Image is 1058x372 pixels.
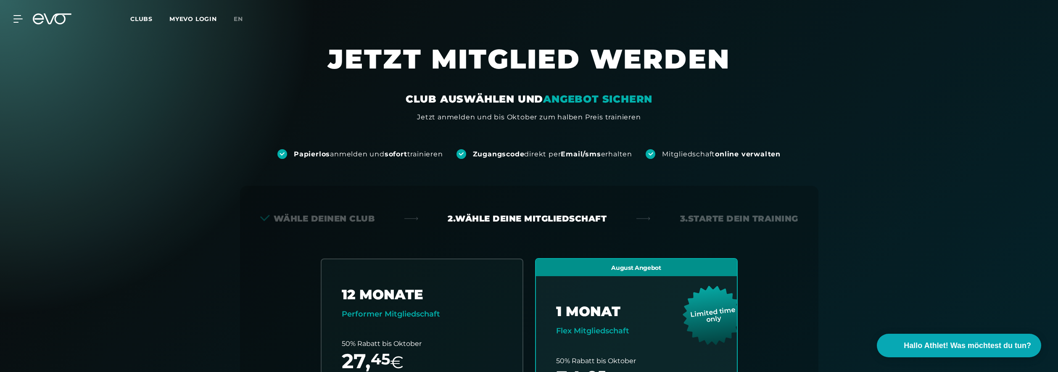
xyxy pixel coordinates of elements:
strong: Email/sms [561,150,601,158]
a: MYEVO LOGIN [169,15,217,23]
h1: JETZT MITGLIED WERDEN [277,42,781,92]
div: anmelden und trainieren [294,150,443,159]
strong: sofort [385,150,407,158]
span: en [234,15,243,23]
div: CLUB AUSWÄHLEN UND [406,92,652,106]
div: Wähle deinen Club [260,213,375,224]
strong: Zugangscode [473,150,525,158]
strong: online verwalten [715,150,781,158]
a: en [234,14,253,24]
div: direkt per erhalten [473,150,632,159]
span: Hallo Athlet! Was möchtest du tun? [904,340,1031,351]
div: Jetzt anmelden und bis Oktober zum halben Preis trainieren [417,112,641,122]
strong: Papierlos [294,150,330,158]
button: Hallo Athlet! Was möchtest du tun? [877,334,1041,357]
div: Mitgliedschaft [662,150,781,159]
div: 3. Starte dein Training [680,213,798,224]
em: ANGEBOT SICHERN [543,93,652,105]
span: Clubs [130,15,153,23]
a: Clubs [130,15,169,23]
div: 2. Wähle deine Mitgliedschaft [448,213,607,224]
